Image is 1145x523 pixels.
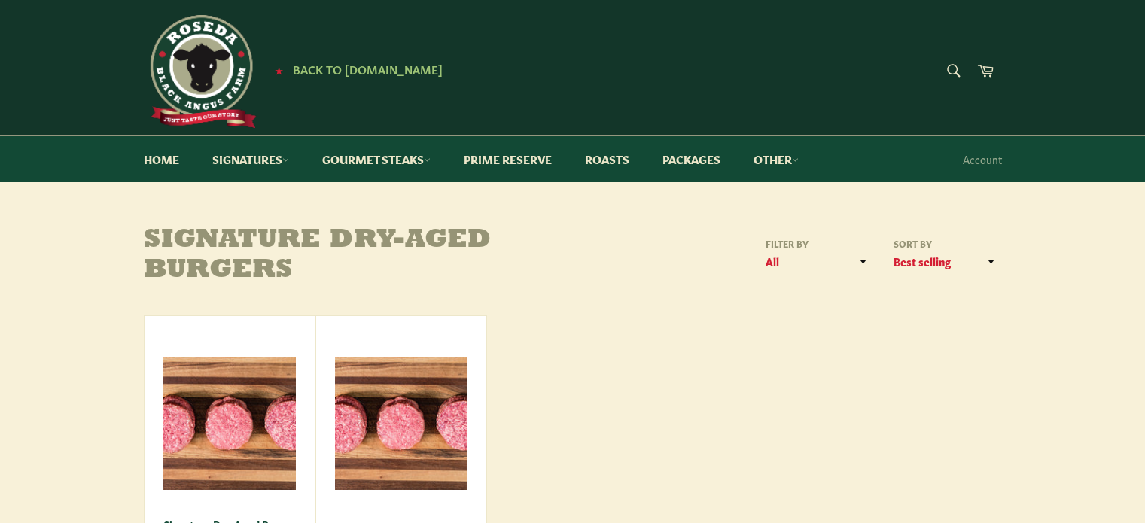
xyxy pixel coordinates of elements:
[129,136,194,182] a: Home
[761,237,874,250] label: Filter by
[293,61,443,77] span: Back to [DOMAIN_NAME]
[144,226,573,285] h1: Signature Dry-Aged Burgers
[163,357,296,490] img: Signature Dry-Aged Burger Pack
[197,136,304,182] a: Signatures
[275,64,283,76] span: ★
[738,136,814,182] a: Other
[144,15,257,128] img: Roseda Beef
[647,136,735,182] a: Packages
[955,137,1009,181] a: Account
[449,136,567,182] a: Prime Reserve
[307,136,446,182] a: Gourmet Steaks
[889,237,1002,250] label: Sort by
[267,64,443,76] a: ★ Back to [DOMAIN_NAME]
[335,357,467,490] img: Dry-Aged Brisket Burger Pack
[570,136,644,182] a: Roasts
